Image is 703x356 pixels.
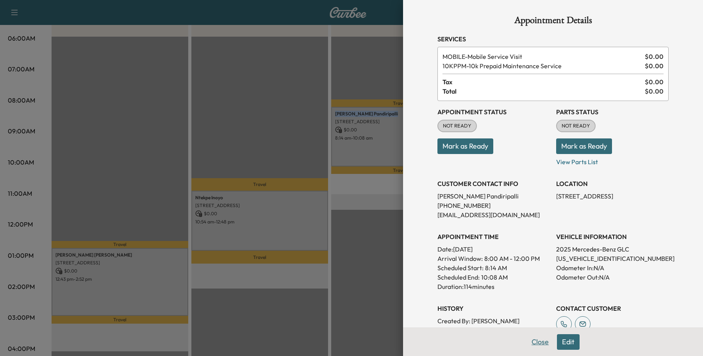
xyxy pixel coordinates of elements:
[556,138,612,154] button: Mark as Ready
[556,263,669,273] p: Odometer In: N/A
[437,304,550,313] h3: History
[484,254,540,263] span: 8:00 AM - 12:00 PM
[438,122,476,130] span: NOT READY
[442,52,642,61] span: Mobile Service Visit
[442,61,642,71] span: 10k Prepaid Maintenance Service
[437,210,550,220] p: [EMAIL_ADDRESS][DOMAIN_NAME]
[556,232,669,241] h3: VEHICLE INFORMATION
[557,334,580,350] button: Edit
[437,263,484,273] p: Scheduled Start:
[481,273,508,282] p: 10:08 AM
[437,107,550,117] h3: Appointment Status
[437,282,550,291] p: Duration: 114 minutes
[437,138,493,154] button: Mark as Ready
[437,244,550,254] p: Date: [DATE]
[556,244,669,254] p: 2025 Mercedes-Benz GLC
[437,34,669,44] h3: Services
[485,263,507,273] p: 8:14 AM
[557,122,595,130] span: NOT READY
[442,77,645,87] span: Tax
[437,191,550,201] p: [PERSON_NAME] Pandiripalli
[437,254,550,263] p: Arrival Window:
[437,16,669,28] h1: Appointment Details
[437,201,550,210] p: [PHONE_NUMBER]
[556,191,669,201] p: [STREET_ADDRESS]
[556,107,669,117] h3: Parts Status
[556,273,669,282] p: Odometer Out: N/A
[645,52,664,61] span: $ 0.00
[437,273,480,282] p: Scheduled End:
[526,334,554,350] button: Close
[556,254,669,263] p: [US_VEHICLE_IDENTIFICATION_NUMBER]
[645,77,664,87] span: $ 0.00
[645,87,664,96] span: $ 0.00
[437,179,550,188] h3: CUSTOMER CONTACT INFO
[645,61,664,71] span: $ 0.00
[437,232,550,241] h3: APPOINTMENT TIME
[442,87,645,96] span: Total
[437,326,550,335] p: Created At : [DATE] 1:36:55 PM
[556,179,669,188] h3: LOCATION
[556,154,669,166] p: View Parts List
[556,304,669,313] h3: CONTACT CUSTOMER
[437,316,550,326] p: Created By : [PERSON_NAME]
